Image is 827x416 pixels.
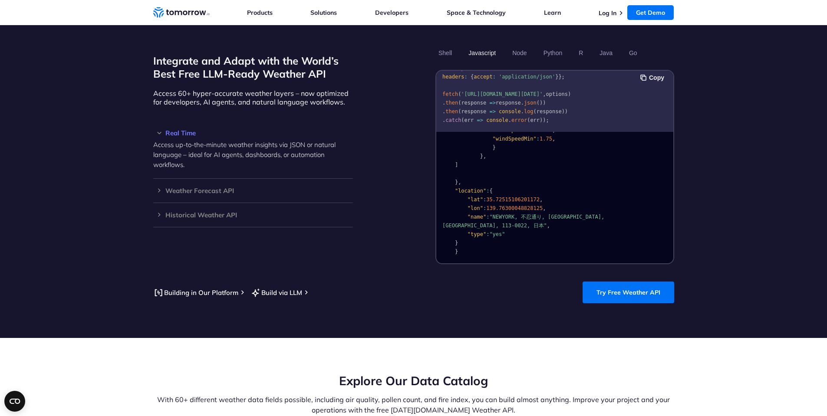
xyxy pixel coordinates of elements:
span: console [486,117,508,123]
span: , [543,205,546,211]
h2: Explore Our Data Catalog [153,373,674,389]
span: 1.75 [539,136,552,142]
span: fetch [442,91,458,97]
span: ) [568,91,571,97]
span: ( [533,108,536,115]
a: Space & Technology [447,9,506,16]
button: Shell [435,46,455,60]
span: . [442,108,445,115]
span: response [461,100,486,106]
span: . [442,117,445,123]
span: ( [527,117,530,123]
span: { [471,74,474,80]
span: ); [543,117,549,123]
button: Go [626,46,640,60]
span: 7.36 [539,127,552,133]
div: Historical Weather API [153,212,353,218]
span: : [536,127,539,133]
h3: Real Time [153,130,353,136]
span: response [495,100,521,106]
span: : [508,65,511,71]
button: R [576,46,586,60]
span: "name" [467,214,486,220]
span: ) [540,100,543,106]
a: Get Demo [627,5,674,20]
span: => [477,117,483,123]
span: , [483,153,486,159]
h2: Integrate and Adapt with the World’s Best Free LLM-Ready Weather API [153,54,353,80]
span: : [486,231,489,237]
span: json [524,100,536,106]
button: Python [540,46,565,60]
button: Javascript [465,46,499,60]
button: Open CMP widget [4,391,25,412]
span: }; [558,74,564,80]
span: : [464,74,467,80]
span: 'application/json' [499,74,555,80]
span: "windSpeedMax" [492,127,536,133]
span: ) [564,108,567,115]
span: ) [543,100,546,106]
span: . [442,100,445,106]
span: err [464,117,474,123]
span: : [486,188,489,194]
span: = [480,65,483,71]
span: 35.72515106201172 [486,197,540,203]
span: 139.76300048828125 [486,205,543,211]
span: ) [540,117,543,123]
span: 'GET' [514,65,530,71]
span: err [530,117,540,123]
span: : [483,205,486,211]
span: "lat" [467,197,483,203]
span: , [547,223,550,229]
span: . [508,117,511,123]
span: ( [458,108,461,115]
span: } [555,74,558,80]
span: options [546,91,568,97]
span: ) [561,108,564,115]
span: , [530,65,533,71]
span: => [489,100,495,106]
a: Try Free Weather API [583,282,674,303]
span: ] [455,162,458,168]
a: Building in Our Platform [153,287,238,298]
span: { [486,65,489,71]
span: catch [445,117,461,123]
span: : [483,197,486,203]
span: ( [536,100,539,106]
span: response [461,108,486,115]
span: . [521,100,524,106]
span: , [458,179,461,185]
span: , [552,127,555,133]
div: Weather Forecast API [153,187,353,194]
span: ( [458,100,461,106]
a: Products [247,9,273,16]
span: } [480,153,483,159]
span: "location" [455,188,486,194]
span: "NEWYORK, 不忍通り, [GEOGRAPHIC_DATA], [GEOGRAPHIC_DATA], 113-0022, 日本" [442,214,607,229]
span: . [521,108,524,115]
a: Home link [153,6,210,19]
span: => [489,108,495,115]
span: "yes" [489,231,505,237]
span: log [524,108,533,115]
span: , [543,91,546,97]
p: Access up-to-the-minute weather insights via JSON or natural language – ideal for AI agents, dash... [153,140,353,170]
button: Copy [640,73,667,82]
span: const [442,65,458,71]
span: "windSpeedMin" [492,136,536,142]
span: } [455,249,458,255]
a: Learn [544,9,561,16]
span: "lon" [467,205,483,211]
span: } [492,144,495,151]
span: } [455,240,458,246]
span: then [445,108,458,115]
span: then [445,100,458,106]
span: ( [458,91,461,97]
span: console [499,108,521,115]
button: Java [596,46,616,60]
span: , [539,197,542,203]
span: error [511,117,527,123]
span: accept [474,74,492,80]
